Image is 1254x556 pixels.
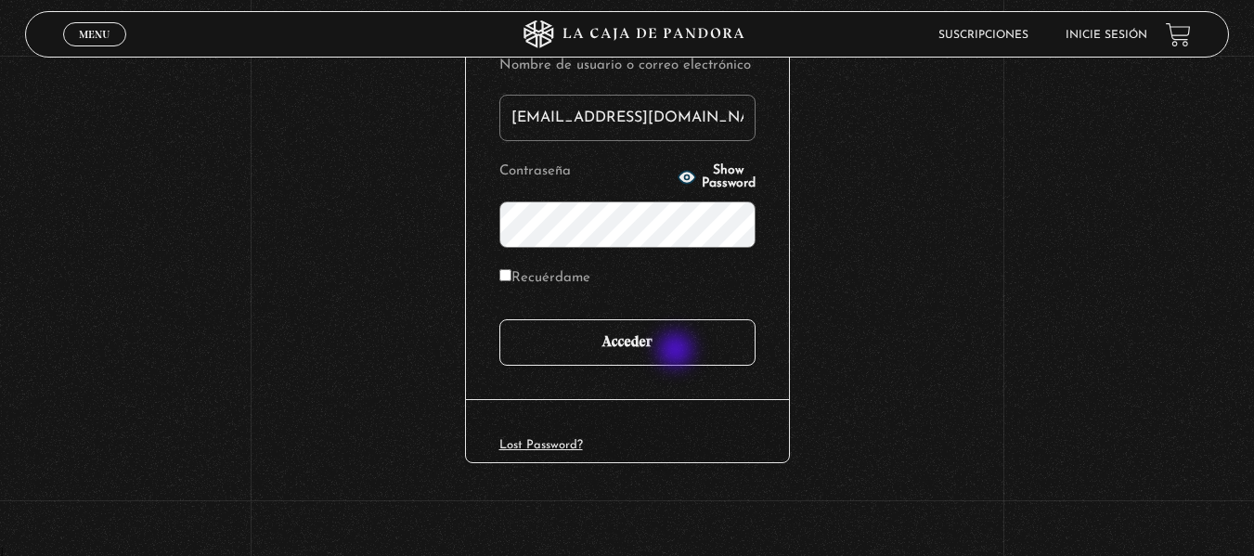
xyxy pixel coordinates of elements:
[72,45,116,58] span: Cerrar
[499,265,590,293] label: Recuérdame
[1166,21,1191,46] a: View your shopping cart
[499,52,756,81] label: Nombre de usuario o correo electrónico
[938,30,1028,41] a: Suscripciones
[1066,30,1147,41] a: Inicie sesión
[79,29,110,40] span: Menu
[702,164,756,190] span: Show Password
[499,439,583,451] a: Lost Password?
[678,164,756,190] button: Show Password
[499,158,672,187] label: Contraseña
[499,269,511,281] input: Recuérdame
[499,319,756,366] input: Acceder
